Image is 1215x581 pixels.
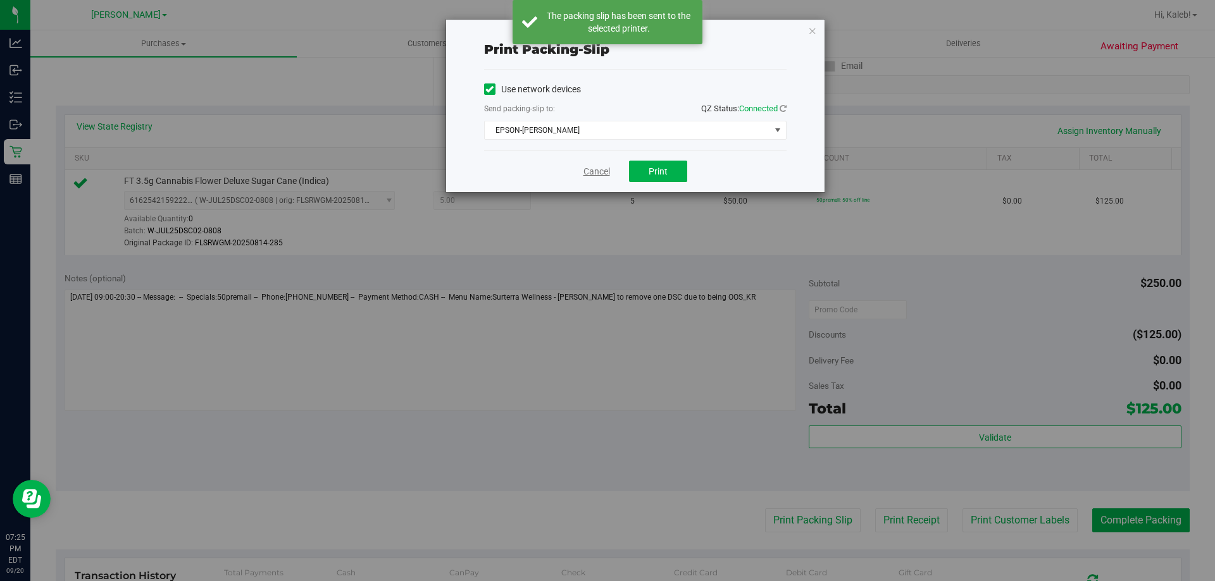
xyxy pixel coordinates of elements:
iframe: Resource center [13,480,51,518]
span: EPSON-[PERSON_NAME] [485,121,770,139]
button: Print [629,161,687,182]
div: The packing slip has been sent to the selected printer. [544,9,693,35]
label: Send packing-slip to: [484,103,555,114]
span: Print [649,166,668,176]
label: Use network devices [484,83,581,96]
span: QZ Status: [701,104,787,113]
span: Connected [739,104,778,113]
a: Cancel [583,165,610,178]
span: select [769,121,785,139]
span: Print packing-slip [484,42,609,57]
